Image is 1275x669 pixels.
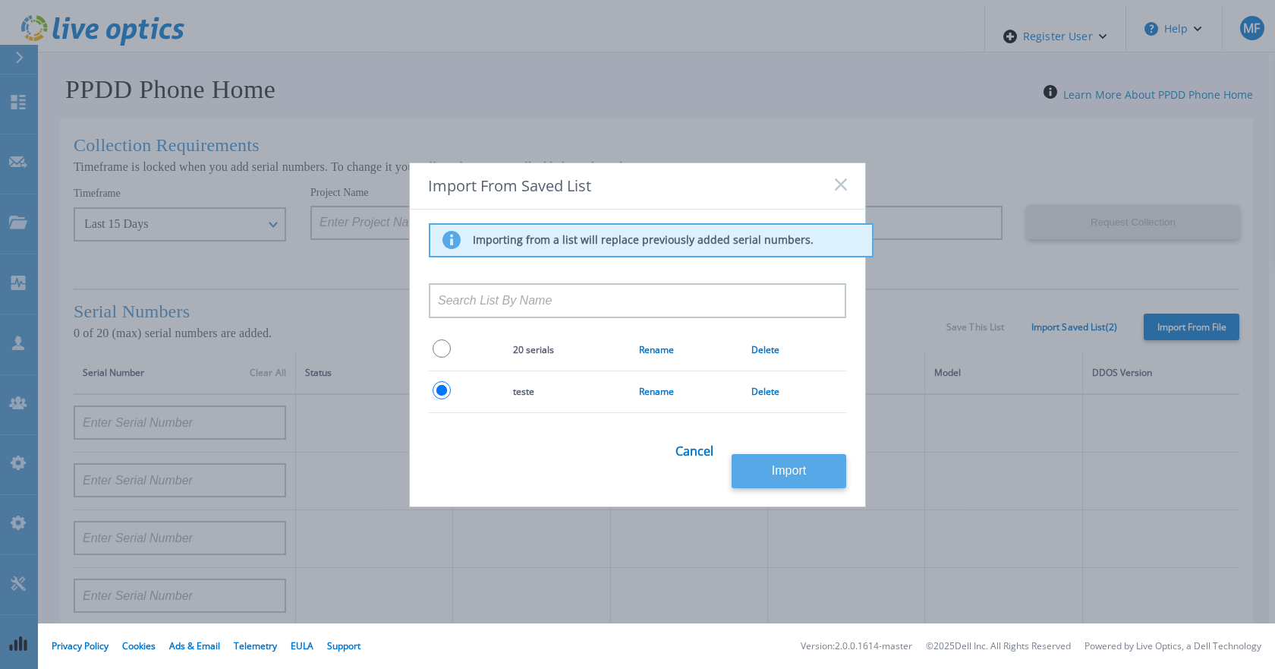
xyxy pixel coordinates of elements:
[513,343,554,356] span: 20 serials
[122,639,156,652] a: Cookies
[639,385,675,398] a: Rename
[1085,642,1261,652] li: Powered by Live Optics, a Dell Technology
[291,639,313,652] a: EULA
[234,639,277,652] a: Telemetry
[52,639,109,652] a: Privacy Policy
[428,175,591,196] span: Import From Saved List
[801,642,912,652] li: Version: 2.0.0.1614-master
[675,431,713,489] a: Cancel
[513,385,534,398] span: teste
[327,639,360,652] a: Support
[751,385,780,398] a: Delete
[639,343,675,356] a: Rename
[429,283,846,318] input: Search List By Name
[751,343,780,356] a: Delete
[926,642,1071,652] li: © 2025 Dell Inc. All Rights Reserved
[473,233,814,247] p: Importing from a list will replace previously added serial numbers.
[169,639,220,652] a: Ads & Email
[732,454,846,488] button: Import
